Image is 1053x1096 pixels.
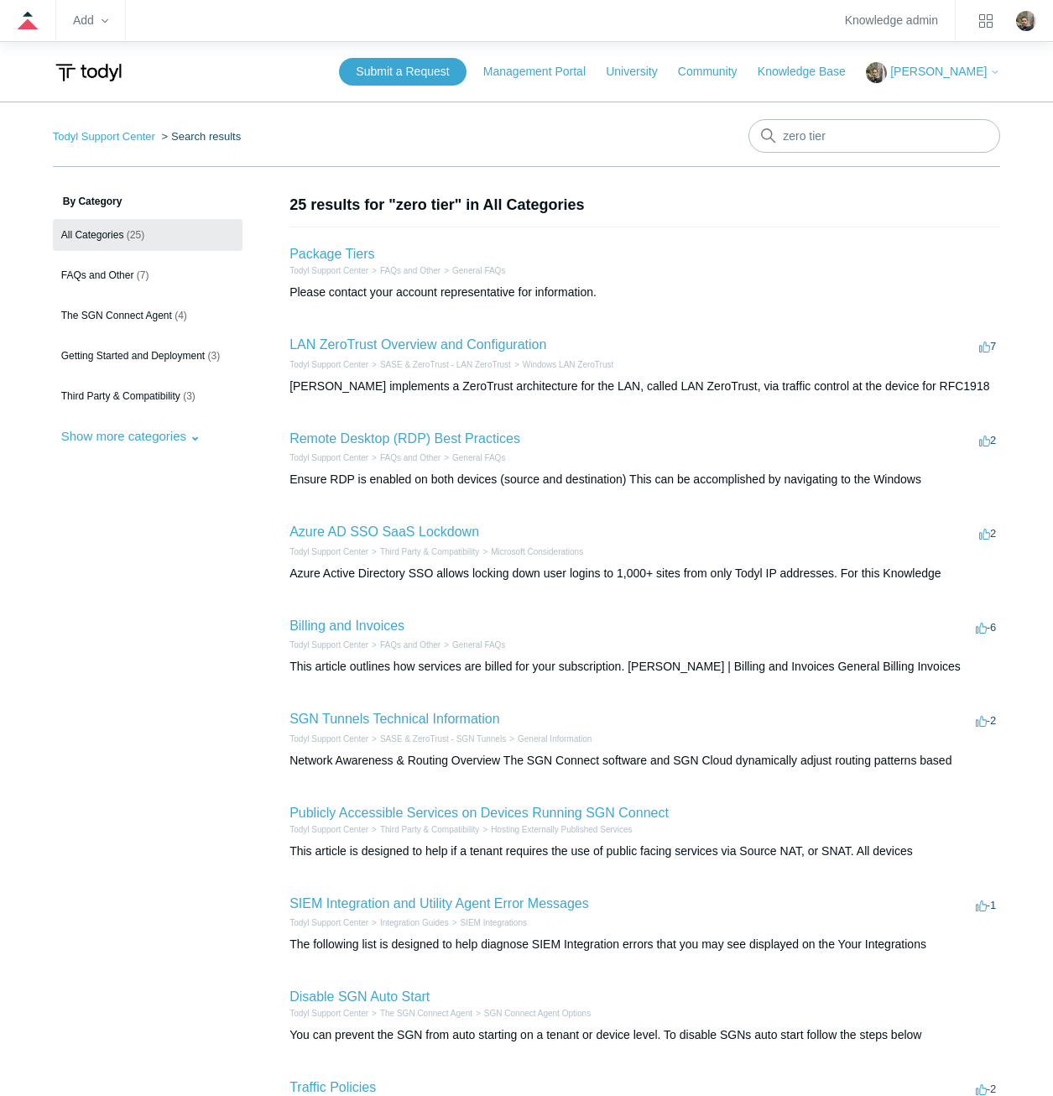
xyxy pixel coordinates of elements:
[1016,11,1036,31] zd-hc-trigger: Click your profile icon to open the profile menu
[289,545,368,558] li: Todyl Support Center
[289,936,1000,953] div: The following list is designed to help diagnose SIEM Integration errors that you may see displaye...
[289,1007,368,1020] li: Todyl Support Center
[339,58,466,86] a: Submit a Request
[53,420,209,451] button: Show more categories
[289,734,368,744] a: Todyl Support Center
[678,63,754,81] a: Community
[380,640,440,650] a: FAQs and Other
[175,310,187,321] span: (4)
[758,63,863,81] a: Knowledge Base
[440,264,505,277] li: General FAQs
[440,639,505,651] li: General FAQs
[289,337,546,352] a: LAN ZeroTrust Overview and Configuration
[518,734,592,744] a: General Information
[53,194,242,209] h3: By Category
[289,451,368,464] li: Todyl Support Center
[976,621,997,634] span: -6
[289,640,368,650] a: Todyl Support Center
[53,130,155,143] a: Todyl Support Center
[380,825,479,834] a: Third Party & Compatibility
[289,247,374,261] a: Package Tiers
[491,547,583,556] a: Microsoft Considerations
[452,640,505,650] a: General FAQs
[127,229,144,241] span: (25)
[440,451,505,464] li: General FAQs
[976,714,997,727] span: -2
[368,451,440,464] li: FAQs and Other
[380,1009,472,1018] a: The SGN Connect Agent
[289,565,1000,582] div: Azure Active Directory SSO allows locking down user logins to 1,000+ sites from only Todyl IP add...
[61,350,205,362] span: Getting Started and Deployment
[472,1007,591,1020] li: SGN Connect Agent Options
[380,266,440,275] a: FAQs and Other
[491,825,632,834] a: Hosting Externally Published Services
[289,823,368,836] li: Todyl Support Center
[380,547,479,556] a: Third Party & Compatibility
[289,266,368,275] a: Todyl Support Center
[484,1009,591,1018] a: SGN Connect Agent Options
[460,918,526,927] a: SIEM Integrations
[53,57,124,88] img: Todyl Support Center Help Center home page
[159,130,242,143] li: Search results
[289,547,368,556] a: Todyl Support Center
[208,350,221,362] span: (3)
[289,1009,368,1018] a: Todyl Support Center
[289,1080,376,1094] a: Traffic Policies
[289,806,669,820] a: Publicly Accessible Services on Devices Running SGN Connect
[289,284,1000,301] div: Please contact your account representative for information.
[289,918,368,927] a: Todyl Support Center
[368,1007,472,1020] li: The SGN Connect Agent
[53,300,242,331] a: The SGN Connect Agent (4)
[368,264,440,277] li: FAQs and Other
[976,899,997,911] span: -1
[53,340,242,372] a: Getting Started and Deployment (3)
[289,825,368,834] a: Todyl Support Center
[890,65,987,78] span: [PERSON_NAME]
[483,63,602,81] a: Management Portal
[289,916,368,929] li: Todyl Support Center
[289,712,500,726] a: SGN Tunnels Technical Information
[183,390,195,402] span: (3)
[289,639,368,651] li: Todyl Support Center
[61,269,134,281] span: FAQs and Other
[53,219,242,251] a: All Categories (25)
[61,229,124,241] span: All Categories
[289,733,368,745] li: Todyl Support Center
[289,358,368,371] li: Todyl Support Center
[73,16,108,25] zd-hc-trigger: Add
[53,130,159,143] li: Todyl Support Center
[289,843,1000,860] div: This article is designed to help if a tenant requires the use of public facing services via Sourc...
[368,639,440,651] li: FAQs and Other
[979,527,996,540] span: 2
[976,1083,997,1095] span: -2
[845,16,938,25] a: Knowledge admin
[53,259,242,291] a: FAQs and Other (7)
[289,752,1000,770] div: Network Awareness & Routing Overview The SGN Connect software and SGN Cloud dynamically adjust ro...
[368,545,479,558] li: Third Party & Compatibility
[479,545,583,558] li: Microsoft Considerations
[289,896,589,911] a: SIEM Integration and Utility Agent Error Messages
[979,340,996,352] span: 7
[289,360,368,369] a: Todyl Support Center
[368,733,506,745] li: SASE & ZeroTrust - SGN Tunnels
[289,378,1000,395] div: [PERSON_NAME] implements a ZeroTrust architecture for the LAN, called LAN ZeroTrust, via traffic ...
[289,618,404,633] a: Billing and Invoices
[61,310,172,321] span: The SGN Connect Agent
[1016,11,1036,31] img: user avatar
[452,453,505,462] a: General FAQs
[606,63,674,81] a: University
[380,734,506,744] a: SASE & ZeroTrust - SGN Tunnels
[137,269,149,281] span: (7)
[511,358,613,371] li: Windows LAN ZeroTrust
[289,194,1000,217] h1: 25 results for "zero tier" in All Categories
[380,918,449,927] a: Integration Guides
[506,733,592,745] li: General Information
[289,525,479,539] a: Azure AD SSO SaaS Lockdown
[53,380,242,412] a: Third Party & Compatibility (3)
[289,264,368,277] li: Todyl Support Center
[479,823,632,836] li: Hosting Externally Published Services
[380,453,440,462] a: FAQs and Other
[368,358,511,371] li: SASE & ZeroTrust - LAN ZeroTrust
[289,658,1000,676] div: This article outlines how services are billed for your subscription. [PERSON_NAME] | Billing and ...
[289,1026,1000,1044] div: You can prevent the SGN from auto starting on a tenant or device level. To disable SGNs auto star...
